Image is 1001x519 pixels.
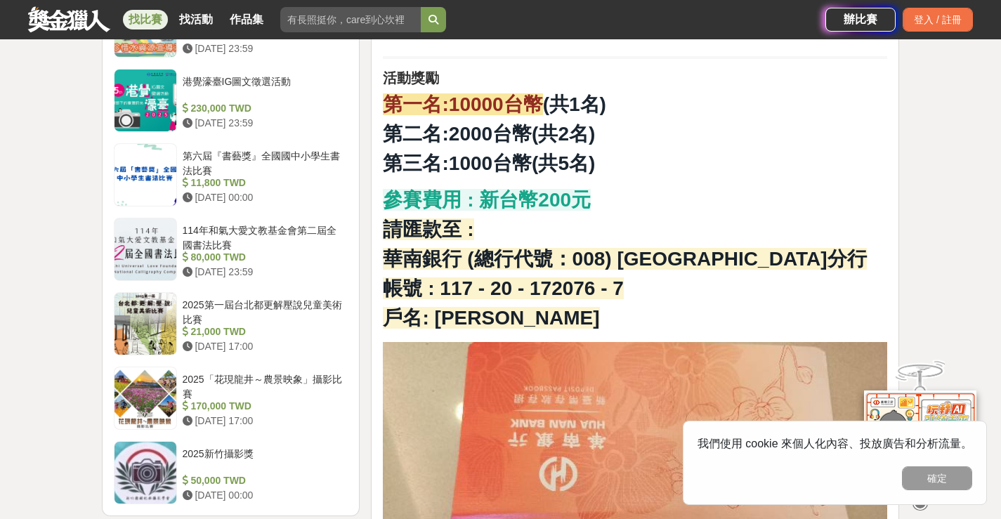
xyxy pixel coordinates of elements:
div: [DATE] 23:59 [183,116,343,131]
strong: 活動獎勵 [383,70,439,86]
a: 辦比賽 [825,8,896,32]
strong: 第二名:2000台幣(共2名) [383,123,595,145]
div: [DATE] 00:00 [183,488,343,503]
img: d2146d9a-e6f6-4337-9592-8cefde37ba6b.png [864,390,976,484]
strong: 第三名:1000台幣(共5名) [383,152,595,174]
strong: 參賽費用 : 新台幣200元 [383,189,591,211]
div: 登入 / 註冊 [903,8,973,32]
div: 第六屆『書藝獎』全國國中小學生書法比賽 [183,149,343,176]
a: 2025第一屆台北都更解壓說兒童美術比賽 21,000 TWD [DATE] 17:00 [114,292,348,355]
a: 港覺濠臺IG圖文徵選活動 230,000 TWD [DATE] 23:59 [114,69,348,132]
div: 港覺濠臺IG圖文徵選活動 [183,74,343,101]
div: 80,000 TWD [183,250,343,265]
div: 2025新竹攝影獎 [183,447,343,473]
a: 找比賽 [123,10,168,29]
div: 50,000 TWD [183,473,343,488]
strong: (共1名) [543,93,606,115]
a: 找活動 [174,10,218,29]
span: 我們使用 cookie 來個人化內容、投放廣告和分析流量。 [698,438,972,449]
div: 114年和氣大愛文教基金會第二屆全國書法比賽 [183,223,343,250]
div: 21,000 TWD [183,324,343,339]
div: [DATE] 00:00 [183,190,343,205]
div: [DATE] 17:00 [183,339,343,354]
div: 170,000 TWD [183,399,343,414]
a: 2025「花現龍井～農景映象」攝影比賽 170,000 TWD [DATE] 17:00 [114,367,348,430]
strong: 戶名: [PERSON_NAME] [383,307,599,329]
div: 11,800 TWD [183,176,343,190]
a: 2025新竹攝影獎 50,000 TWD [DATE] 00:00 [114,441,348,504]
strong: 第一名:10000台幣 [383,93,542,115]
div: 2025「花現龍井～農景映象」攝影比賽 [183,372,343,399]
a: 114年和氣大愛文教基金會第二屆全國書法比賽 80,000 TWD [DATE] 23:59 [114,218,348,281]
div: [DATE] 23:59 [183,265,343,280]
div: 2025第一屆台北都更解壓說兒童美術比賽 [183,298,343,324]
strong: 帳號 : 117 - 20 - 172076 - 7 [383,277,623,299]
input: 有長照挺你，care到心坎裡！青春出手，拍出照顧 影音徵件活動 [280,7,421,32]
div: 230,000 TWD [183,101,343,116]
div: [DATE] 23:59 [183,41,343,56]
div: [DATE] 17:00 [183,414,343,428]
a: 作品集 [224,10,269,29]
a: 第六屆『書藝獎』全國國中小學生書法比賽 11,800 TWD [DATE] 00:00 [114,143,348,206]
button: 確定 [902,466,972,490]
strong: 華南銀行 (總行代號：008) [GEOGRAPHIC_DATA]分行 [383,248,866,270]
strong: 請匯款至 : [383,218,473,240]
